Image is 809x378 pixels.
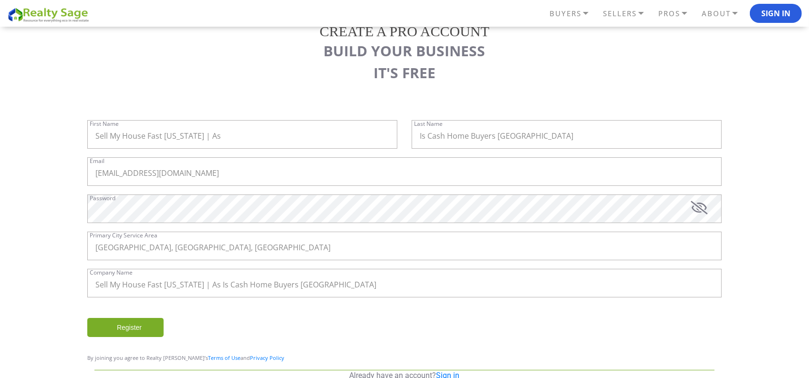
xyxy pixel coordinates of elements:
label: Company Name [90,270,133,276]
img: REALTY SAGE [7,6,93,23]
label: First Name [90,121,119,127]
h2: CREATE A PRO ACCOUNT [87,23,722,40]
a: Privacy Policy [250,354,284,361]
label: Email [90,158,104,164]
h3: BUILD YOUR BUSINESS [87,42,722,60]
a: PROS [656,5,699,22]
a: SELLERS [601,5,656,22]
a: Terms of Use [208,354,240,361]
span: By joining you agree to Realty [PERSON_NAME]’s and [87,354,284,361]
button: Sign In [750,4,802,23]
label: Last Name [414,121,443,127]
a: ABOUT [699,5,750,22]
h3: IT'S FREE [87,64,722,82]
a: BUYERS [547,5,601,22]
label: Password [90,195,115,201]
label: Primary City Service Area [90,233,157,238]
input: Register [87,318,164,337]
